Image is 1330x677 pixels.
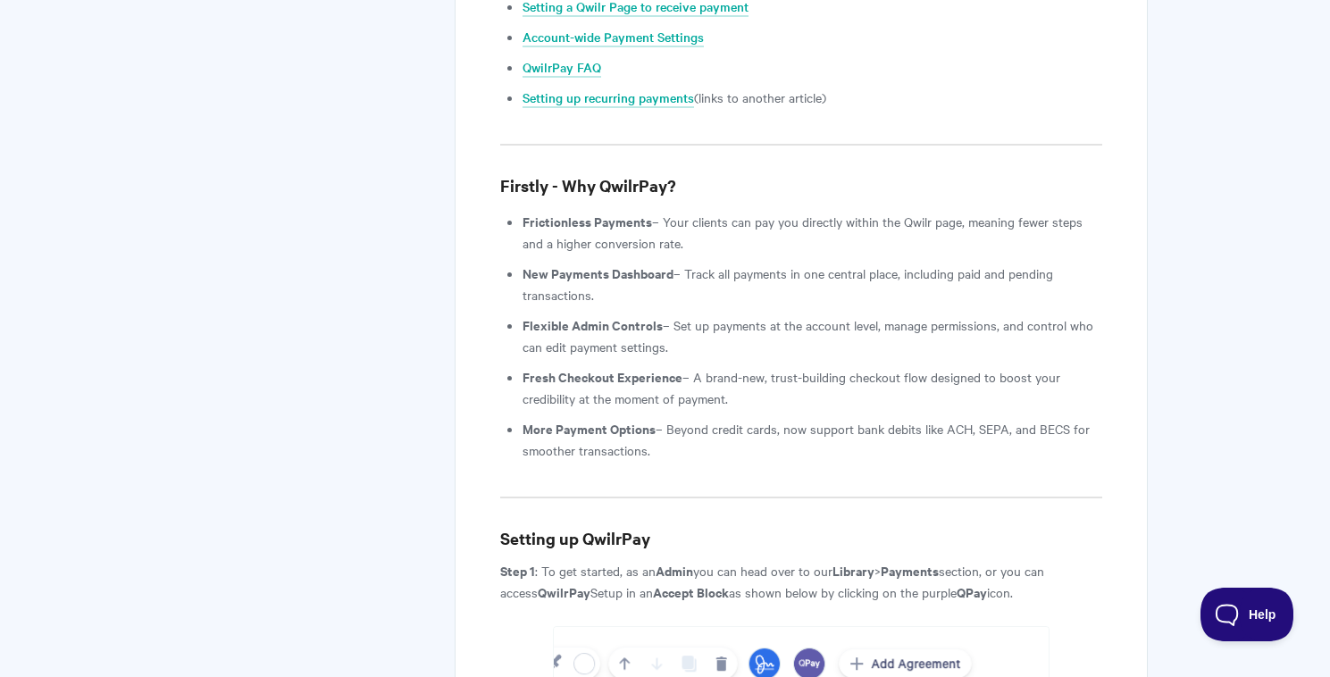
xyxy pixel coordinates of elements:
[523,88,694,108] a: Setting up recurring payments
[523,263,1101,305] li: – Track all payments in one central place, including paid and pending transactions.
[538,582,590,601] b: QwilrPay
[653,582,729,601] b: Accept Block
[500,560,1101,603] p: : To get started, as an you can head over to our > section, or you can access Setup in an as show...
[523,366,1101,409] li: – A brand-new, trust-building checkout flow designed to boost your credibility at the moment of p...
[500,561,535,580] b: Step 1
[523,314,1101,357] li: – Set up payments at the account level, manage permissions, and control who can edit payment sett...
[523,418,1101,461] li: – Beyond credit cards, now support bank debits like ACH, SEPA, and BECS for smoother transactions.
[523,28,704,47] a: Account-wide Payment Settings
[1200,588,1294,641] iframe: Toggle Customer Support
[523,87,1101,108] li: (links to another article)
[523,367,682,386] strong: Fresh Checkout Experience
[523,419,656,438] strong: More Payment Options
[957,582,987,601] b: QPay
[500,526,1101,551] h3: Setting up QwilrPay
[832,561,874,580] b: Library
[523,58,601,78] a: QwilrPay FAQ
[500,173,1101,198] h3: Firstly - Why QwilrPay?
[523,263,673,282] strong: New Payments Dashboard
[656,561,693,580] b: Admin
[523,212,652,230] strong: Frictionless Payments
[881,561,939,580] b: Payments
[523,315,663,334] strong: Flexible Admin Controls
[523,211,1101,254] li: – Your clients can pay you directly within the Qwilr page, meaning fewer steps and a higher conve...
